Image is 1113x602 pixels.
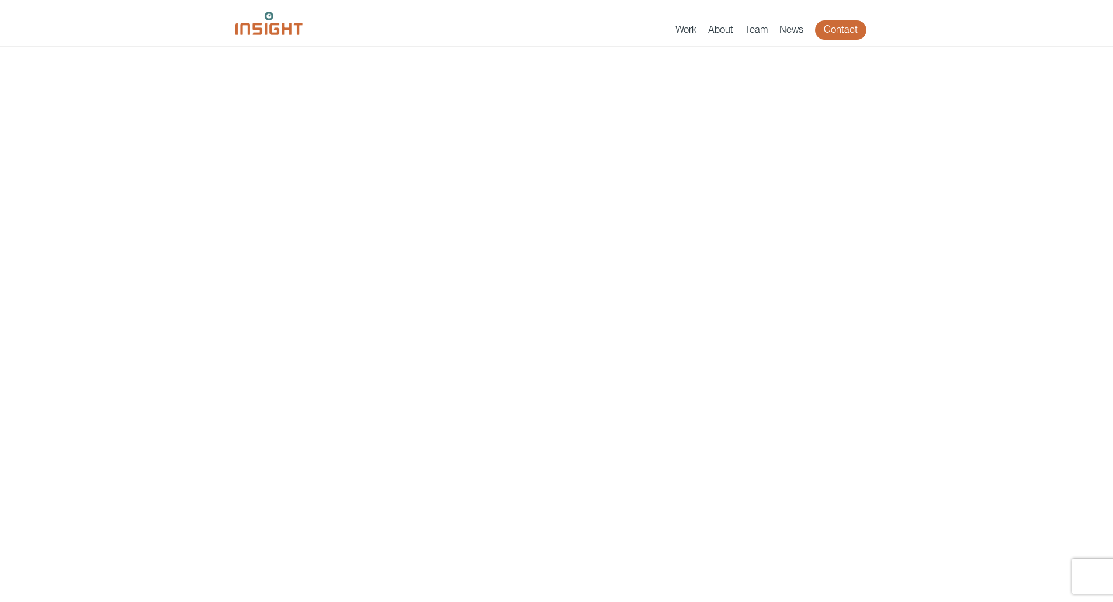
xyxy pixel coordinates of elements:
a: News [779,23,803,40]
a: About [708,23,733,40]
nav: primary navigation menu [675,20,878,40]
a: Work [675,23,696,40]
a: Contact [815,20,866,40]
img: Insight Marketing Design [235,12,303,35]
a: Team [745,23,768,40]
